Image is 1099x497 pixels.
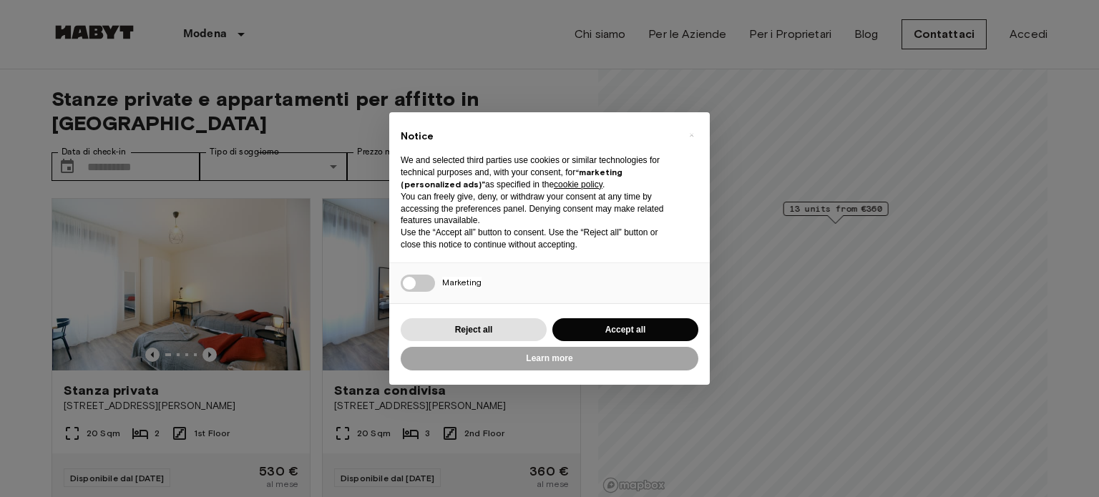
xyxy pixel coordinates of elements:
p: Use the “Accept all” button to consent. Use the “Reject all” button or close this notice to conti... [401,227,675,251]
span: × [689,127,694,144]
strong: “marketing (personalized ads)” [401,167,622,190]
h2: Notice [401,129,675,144]
p: We and selected third parties use cookies or similar technologies for technical purposes and, wit... [401,154,675,190]
p: You can freely give, deny, or withdraw your consent at any time by accessing the preferences pane... [401,191,675,227]
button: Close this notice [680,124,703,147]
span: Marketing [442,277,482,287]
button: Learn more [401,347,698,370]
button: Accept all [552,318,698,342]
button: Reject all [401,318,547,342]
a: cookie policy [554,179,602,190]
